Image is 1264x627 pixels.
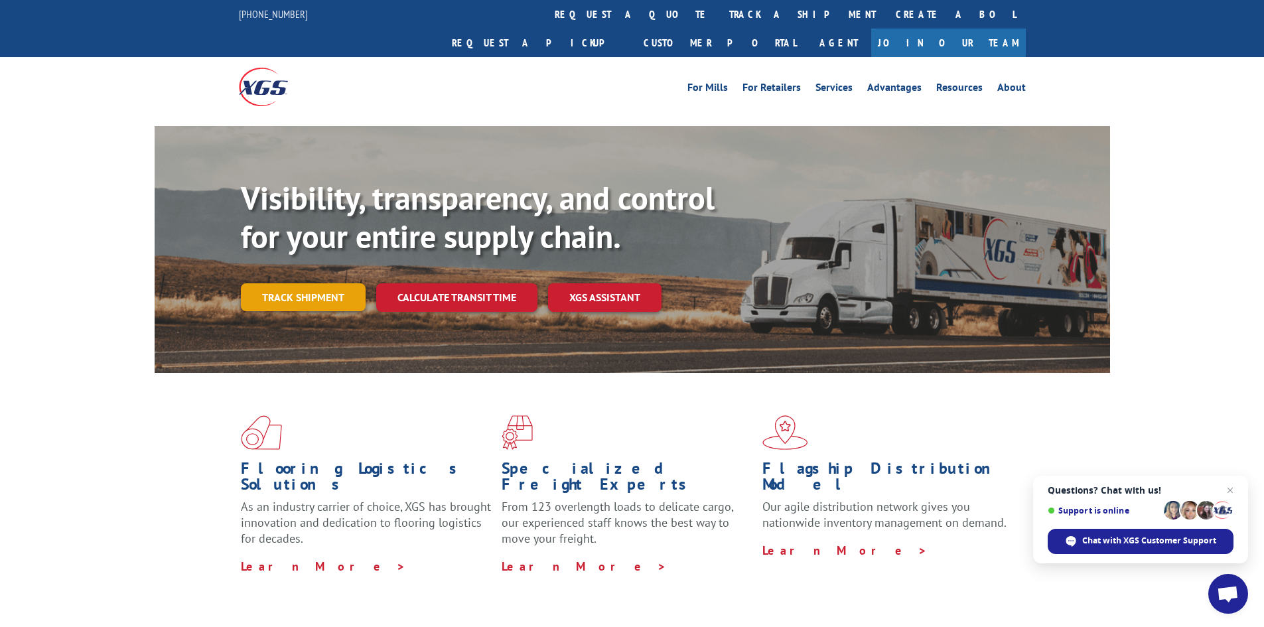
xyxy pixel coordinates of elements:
a: For Mills [687,82,728,97]
a: Resources [936,82,983,97]
div: Chat with XGS Customer Support [1048,529,1233,554]
span: Chat with XGS Customer Support [1082,535,1216,547]
span: Close chat [1222,482,1238,498]
a: Join Our Team [871,29,1026,57]
h1: Specialized Freight Experts [502,460,752,499]
p: From 123 overlength loads to delicate cargo, our experienced staff knows the best way to move you... [502,499,752,558]
a: Advantages [867,82,922,97]
a: Request a pickup [442,29,634,57]
img: xgs-icon-focused-on-flooring-red [502,415,533,450]
span: As an industry carrier of choice, XGS has brought innovation and dedication to flooring logistics... [241,499,491,546]
img: xgs-icon-total-supply-chain-intelligence-red [241,415,282,450]
span: Support is online [1048,506,1159,516]
a: Learn More > [762,543,928,558]
div: Open chat [1208,574,1248,614]
a: Calculate transit time [376,283,537,312]
a: Track shipment [241,283,366,311]
a: [PHONE_NUMBER] [239,7,308,21]
a: For Retailers [742,82,801,97]
a: XGS ASSISTANT [548,283,662,312]
b: Visibility, transparency, and control for your entire supply chain. [241,177,715,257]
a: Learn More > [241,559,406,574]
h1: Flagship Distribution Model [762,460,1013,499]
span: Questions? Chat with us! [1048,485,1233,496]
span: Our agile distribution network gives you nationwide inventory management on demand. [762,499,1007,530]
a: Learn More > [502,559,667,574]
img: xgs-icon-flagship-distribution-model-red [762,415,808,450]
a: Services [815,82,853,97]
h1: Flooring Logistics Solutions [241,460,492,499]
a: Agent [806,29,871,57]
a: Customer Portal [634,29,806,57]
a: About [997,82,1026,97]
